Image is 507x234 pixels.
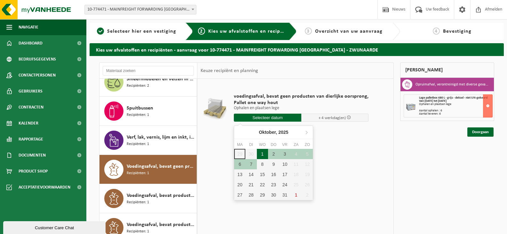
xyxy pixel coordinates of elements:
[19,115,38,131] span: Kalender
[99,68,197,97] button: Smeermiddelen en vetten in kleinverpakking Recipiënten: 2
[245,141,257,148] div: di
[319,116,346,120] span: + 4 werkdag(en)
[419,99,447,103] strong: Van [DATE] tot [DATE]
[290,141,302,148] div: za
[268,190,279,200] div: 30
[257,169,268,180] div: 15
[245,159,257,169] div: 7
[257,141,268,148] div: wo
[279,141,290,148] div: vr
[99,97,197,126] button: Spuitbussen Recipiënten: 1
[234,100,368,106] span: Pallet one way hout
[85,5,196,14] span: 10-774471 - MAINFREIGHT FORWARDING BELGIUM - ZWIJNAARDE
[234,114,301,122] input: Selecteer datum
[127,192,195,199] span: Voedingsafval, bevat producten van dierlijke oorsprong, gemengde verpakking (exclusief glas), cat...
[279,180,290,190] div: 24
[257,190,268,200] div: 29
[268,141,279,148] div: do
[256,127,291,137] div: Oktober,
[257,180,268,190] div: 22
[279,149,290,159] div: 3
[19,163,48,179] span: Product Shop
[19,19,38,35] span: Navigatie
[416,79,489,90] h3: Opruimafval, verontreinigd met diverse gevaarlijke afvalstoffen
[19,83,43,99] span: Gebruikers
[268,159,279,169] div: 9
[257,159,268,169] div: 8
[315,29,383,34] span: Overzicht van uw aanvraag
[234,141,245,148] div: ma
[268,149,279,159] div: 2
[90,43,504,56] h2: Kies uw afvalstoffen en recipiënten - aanvraag voor 10-774471 - MAINFREIGHT FORWARDING [GEOGRAPHI...
[234,93,368,100] span: voedingsafval, bevat geen producten van dierlijke oorsprong,
[257,149,268,159] div: 1
[107,29,176,34] span: Selecteer hier een vestiging
[433,28,440,35] span: 4
[127,170,149,176] span: Recipiënten: 1
[19,131,43,147] span: Rapportage
[467,127,494,137] a: Doorgaan
[245,169,257,180] div: 14
[127,133,195,141] span: Verf, lak, vernis, lijm en inkt, industrieel in 200lt-vat
[279,190,290,200] div: 31
[245,190,257,200] div: 28
[127,83,149,89] span: Recipiënten: 2
[268,169,279,180] div: 16
[279,159,290,169] div: 10
[99,126,197,155] button: Verf, lak, vernis, lijm en inkt, industrieel in 200lt-vat Recipiënten: 1
[19,67,56,83] span: Contactpersonen
[400,62,494,78] div: [PERSON_NAME]
[278,130,288,134] i: 2025
[103,66,194,76] input: Materiaal zoeken
[245,180,257,190] div: 21
[127,221,195,229] span: Voedingsafval, bevat producten van dierlijke oorsprong, gemengde verpakking (inclusief glas), cat...
[19,99,44,115] span: Contracten
[127,141,149,147] span: Recipiënten: 1
[234,159,245,169] div: 6
[279,169,290,180] div: 17
[302,141,313,148] div: zo
[127,112,149,118] span: Recipiënten: 1
[127,75,195,83] span: Smeermiddelen en vetten in kleinverpakking
[197,63,261,79] div: Keuze recipiënt en planning
[99,184,197,213] button: Voedingsafval, bevat producten van dierlijke oorsprong, gemengde verpakking (exclusief glas), cat...
[443,29,471,34] span: Bevestiging
[99,155,197,184] button: Voedingsafval, bevat geen producten van dierlijke oorsprong, gemengde verpakking (exclusief glas)...
[19,35,43,51] span: Dashboard
[419,96,487,100] span: Lage palletbox 680 L - grijs - deksel - niet UN-gekeurd
[97,28,104,35] span: 1
[127,199,149,206] span: Recipiënten: 1
[234,106,368,110] p: Ophalen en plaatsen lege
[419,112,492,116] div: Aantal leveren: 6
[198,28,205,35] span: 2
[3,220,107,234] iframe: chat widget
[19,51,56,67] span: Bedrijfsgegevens
[93,28,180,35] a: 1Selecteer hier een vestiging
[208,29,296,34] span: Kies uw afvalstoffen en recipiënten
[84,5,196,14] span: 10-774471 - MAINFREIGHT FORWARDING BELGIUM - ZWIJNAARDE
[19,179,70,195] span: Acceptatievoorwaarden
[268,180,279,190] div: 23
[419,109,492,112] div: Aantal ophalen : 6
[305,28,312,35] span: 3
[234,180,245,190] div: 20
[234,169,245,180] div: 13
[127,163,195,170] span: Voedingsafval, bevat geen producten van dierlijke oorsprong, gemengde verpakking (exclusief glas)
[19,147,46,163] span: Documenten
[127,104,153,112] span: Spuitbussen
[234,190,245,200] div: 27
[419,103,492,106] div: Ophalen en plaatsen lege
